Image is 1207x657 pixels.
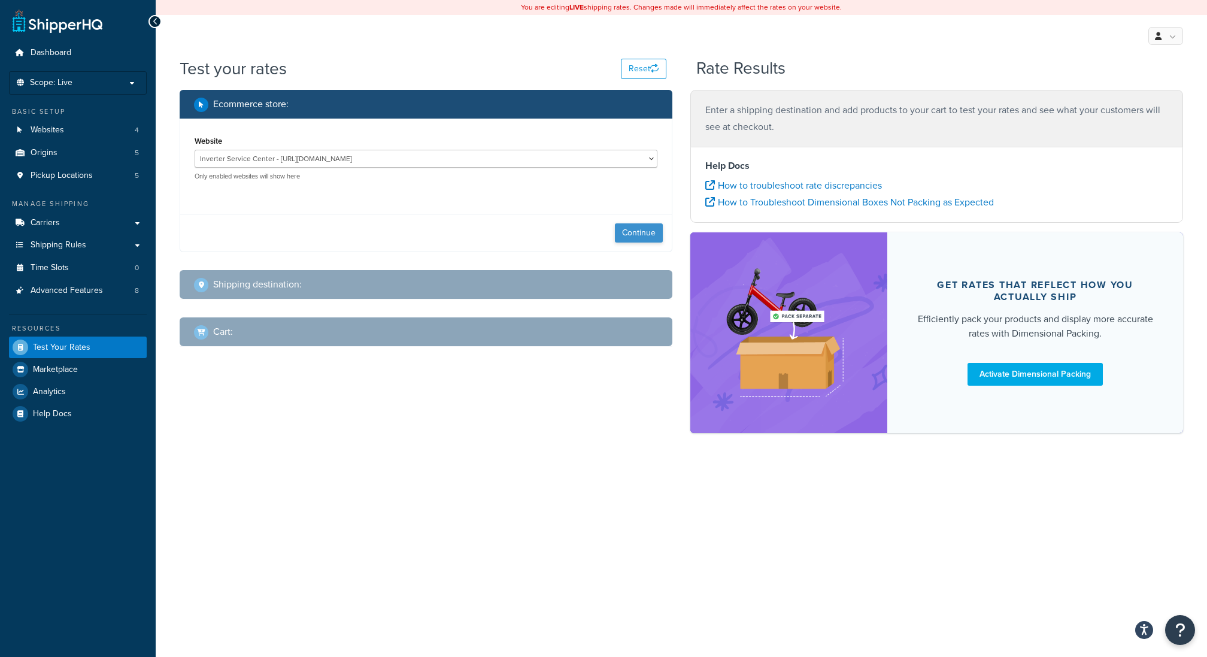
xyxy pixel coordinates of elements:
span: Websites [31,125,64,135]
a: Marketplace [9,359,147,380]
div: Get rates that reflect how you actually ship [916,279,1154,303]
li: Websites [9,119,147,141]
button: Continue [615,223,663,243]
a: Test Your Rates [9,337,147,358]
span: 5 [135,148,139,158]
a: Websites4 [9,119,147,141]
span: 8 [135,286,139,296]
h2: Cart : [213,326,233,337]
span: 0 [135,263,139,273]
li: Advanced Features [9,280,147,302]
h1: Test your rates [180,57,287,80]
h2: Shipping destination : [213,279,302,290]
a: Pickup Locations5 [9,165,147,187]
span: Time Slots [31,263,69,273]
span: 5 [135,171,139,181]
li: Time Slots [9,257,147,279]
div: Manage Shipping [9,199,147,209]
a: Activate Dimensional Packing [968,363,1103,386]
span: Advanced Features [31,286,103,296]
img: feature-image-dim-d40ad3071a2b3c8e08177464837368e35600d3c5e73b18a22c1e4bb210dc32ac.png [714,250,864,414]
a: Analytics [9,381,147,402]
div: Basic Setup [9,107,147,117]
span: Marketplace [33,365,78,375]
p: Only enabled websites will show here [195,172,657,181]
a: How to troubleshoot rate discrepancies [705,178,882,192]
span: Carriers [31,218,60,228]
span: Dashboard [31,48,71,58]
a: Dashboard [9,42,147,64]
b: LIVE [569,2,584,13]
p: Enter a shipping destination and add products to your cart to test your rates and see what your c... [705,102,1168,135]
label: Website [195,137,222,146]
h2: Ecommerce store : [213,99,289,110]
h4: Help Docs [705,159,1168,173]
span: Pickup Locations [31,171,93,181]
div: Efficiently pack your products and display more accurate rates with Dimensional Packing. [916,312,1154,341]
span: 4 [135,125,139,135]
button: Reset [621,59,666,79]
a: Time Slots0 [9,257,147,279]
span: Analytics [33,387,66,397]
a: Carriers [9,212,147,234]
li: Pickup Locations [9,165,147,187]
h2: Rate Results [696,59,786,78]
a: Advanced Features8 [9,280,147,302]
li: Origins [9,142,147,164]
a: How to Troubleshoot Dimensional Boxes Not Packing as Expected [705,195,994,209]
div: Resources [9,323,147,334]
span: Test Your Rates [33,343,90,353]
span: Shipping Rules [31,240,86,250]
a: Origins5 [9,142,147,164]
a: Help Docs [9,403,147,425]
a: Shipping Rules [9,234,147,256]
span: Scope: Live [30,78,72,88]
button: Open Resource Center [1165,615,1195,645]
span: Origins [31,148,57,158]
span: Help Docs [33,409,72,419]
